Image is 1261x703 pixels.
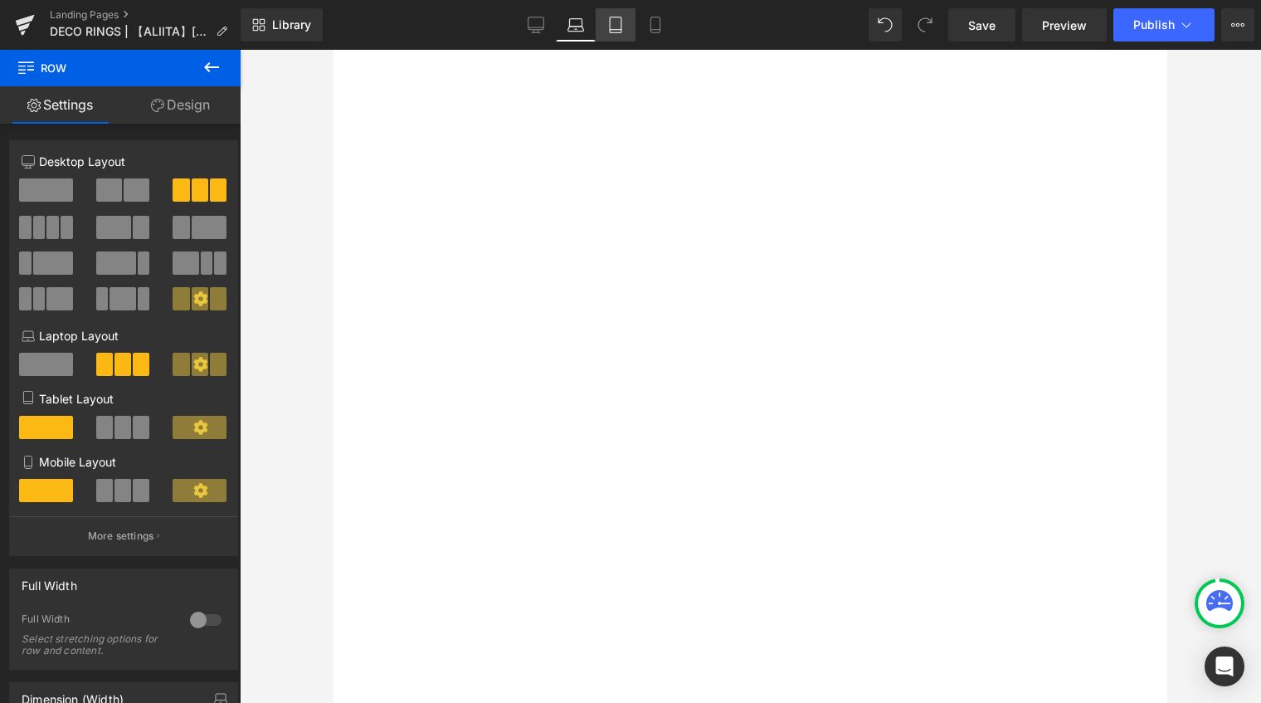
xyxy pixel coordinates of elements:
[1205,647,1244,686] div: Open Intercom Messenger
[22,153,226,170] p: Desktop Layout
[22,390,226,408] p: Tablet Layout
[272,17,311,32] span: Library
[1221,8,1254,41] button: More
[1042,17,1087,34] span: Preview
[17,50,183,86] span: Row
[1022,8,1107,41] a: Preview
[635,8,675,41] a: Mobile
[556,8,596,41] a: Laptop
[120,86,241,124] a: Design
[241,8,323,41] a: New Library
[10,516,237,555] button: More settings
[50,25,209,38] span: DECO RINGS | 【ALIITA】[PERSON_NAME]公式オンラインストア
[22,613,173,630] div: Full Width
[1113,8,1215,41] button: Publish
[908,8,942,41] button: Redo
[22,453,226,471] p: Mobile Layout
[22,633,171,657] div: Select stretching options for row and content.
[596,8,635,41] a: Tablet
[50,8,241,22] a: Landing Pages
[869,8,902,41] button: Undo
[516,8,556,41] a: Desktop
[22,569,77,593] div: Full Width
[88,529,154,544] p: More settings
[1133,18,1175,32] span: Publish
[22,327,226,344] p: Laptop Layout
[968,17,996,34] span: Save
